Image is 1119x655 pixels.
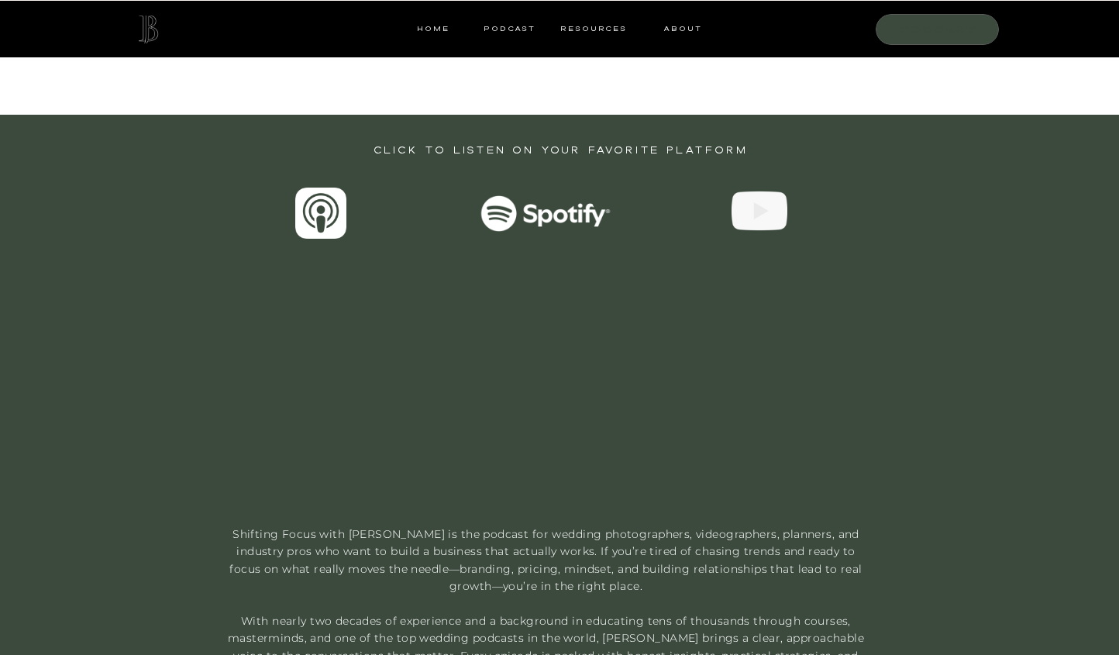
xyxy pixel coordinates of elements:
[663,22,702,36] a: ABOUT
[479,22,540,36] a: Podcast
[329,141,791,156] h3: Click to listen on your favorite platform
[343,256,776,499] video: Your browser does not support the video tag.
[886,22,991,36] a: Podcast
[555,22,627,36] a: resources
[417,22,449,36] a: HOME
